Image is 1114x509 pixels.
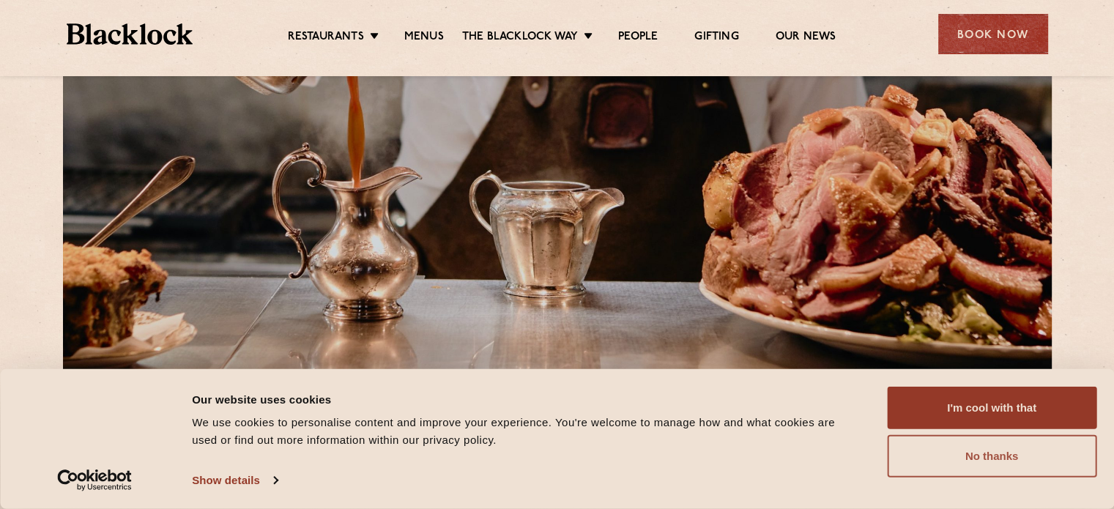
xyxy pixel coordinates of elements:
a: Menus [404,30,444,46]
a: Our News [776,30,836,46]
a: People [618,30,658,46]
div: We use cookies to personalise content and improve your experience. You're welcome to manage how a... [192,414,854,449]
div: Our website uses cookies [192,390,854,408]
a: The Blacklock Way [462,30,578,46]
a: Usercentrics Cookiebot - opens in a new window [31,469,159,491]
button: I'm cool with that [887,387,1096,429]
a: Restaurants [288,30,364,46]
a: Gifting [694,30,738,46]
img: BL_Textured_Logo-footer-cropped.svg [67,23,193,45]
button: No thanks [887,435,1096,478]
a: Show details [192,469,277,491]
div: Book Now [938,14,1048,54]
